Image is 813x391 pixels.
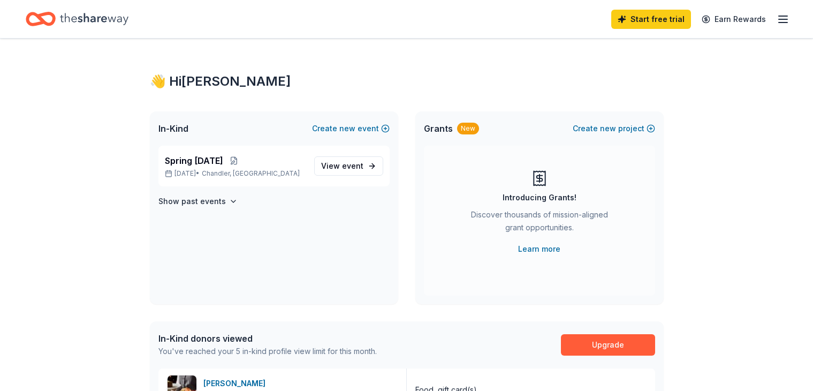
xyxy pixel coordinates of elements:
[518,243,560,255] a: Learn more
[467,208,612,238] div: Discover thousands of mission-aligned grant opportunities.
[312,122,390,135] button: Createnewevent
[150,73,664,90] div: 👋 Hi [PERSON_NAME]
[424,122,453,135] span: Grants
[457,123,479,134] div: New
[321,160,363,172] span: View
[202,169,300,178] span: Chandler, [GEOGRAPHIC_DATA]
[203,377,270,390] div: [PERSON_NAME]
[158,195,226,208] h4: Show past events
[165,154,223,167] span: Spring [DATE]
[158,122,188,135] span: In-Kind
[573,122,655,135] button: Createnewproject
[26,6,128,32] a: Home
[600,122,616,135] span: new
[158,345,377,358] div: You've reached your 5 in-kind profile view limit for this month.
[158,195,238,208] button: Show past events
[342,161,363,170] span: event
[561,334,655,356] a: Upgrade
[339,122,355,135] span: new
[611,10,691,29] a: Start free trial
[165,169,306,178] p: [DATE] •
[695,10,772,29] a: Earn Rewards
[158,332,377,345] div: In-Kind donors viewed
[503,191,576,204] div: Introducing Grants!
[314,156,383,176] a: View event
